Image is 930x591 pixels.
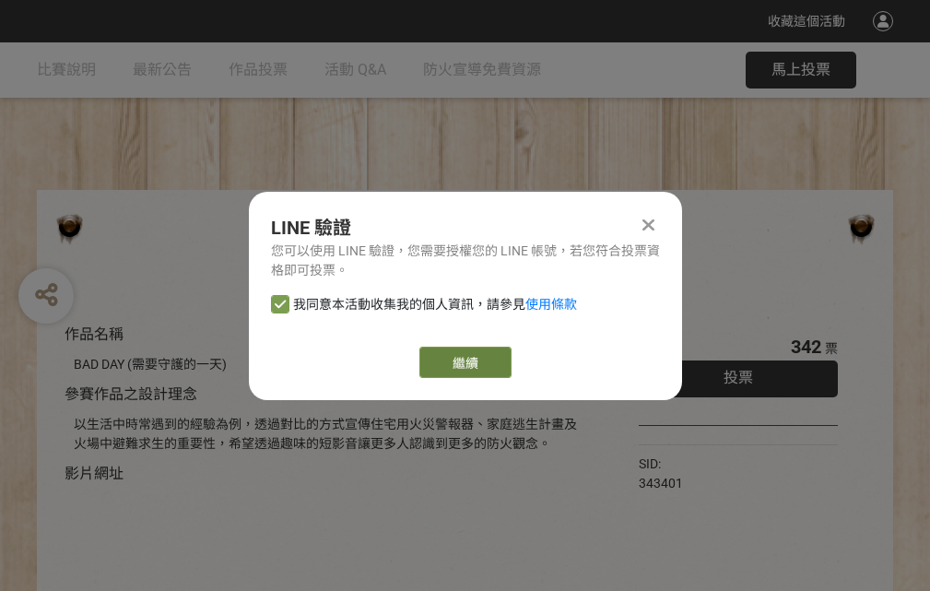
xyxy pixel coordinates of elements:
div: BAD DAY (需要守護的一天) [74,355,583,374]
a: 最新公告 [133,42,192,98]
span: 342 [791,336,821,358]
span: 馬上投票 [771,61,830,78]
span: 比賽說明 [37,61,96,78]
div: 以生活中時常遇到的經驗為例，透過對比的方式宣傳住宅用火災警報器、家庭逃生計畫及火場中避難求生的重要性，希望透過趣味的短影音讓更多人認識到更多的防火觀念。 [74,415,583,454]
a: 繼續 [419,347,512,378]
span: 活動 Q&A [324,61,386,78]
span: 參賽作品之設計理念 [65,385,197,403]
a: 使用條款 [525,297,577,312]
span: 票 [825,341,838,356]
div: LINE 驗證 [271,214,660,242]
div: 您可以使用 LINE 驗證，您需要授權您的 LINE 帳號，若您符合投票資格即可投票。 [271,242,660,280]
span: 作品名稱 [65,325,124,343]
span: SID: 343401 [639,456,683,491]
button: 馬上投票 [746,52,856,89]
span: 我同意本活動收集我的個人資訊，請參見 [293,295,577,314]
span: 影片網址 [65,465,124,482]
iframe: Facebook Share [688,455,780,473]
a: 活動 Q&A [324,42,386,98]
span: 收藏這個活動 [768,14,845,29]
span: 防火宣導免費資源 [423,61,541,78]
a: 防火宣導免費資源 [423,42,541,98]
a: 比賽說明 [37,42,96,98]
a: 作品投票 [229,42,288,98]
span: 最新公告 [133,61,192,78]
span: 作品投票 [229,61,288,78]
span: 投票 [724,369,753,386]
